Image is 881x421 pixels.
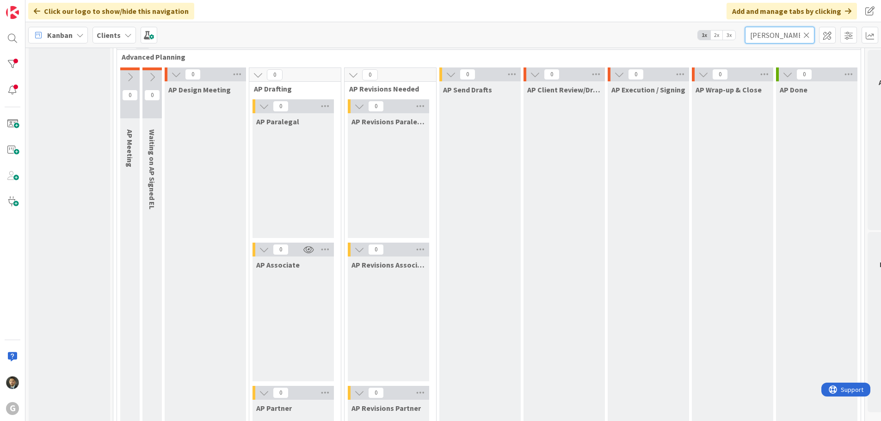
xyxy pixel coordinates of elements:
[185,69,201,80] span: 0
[6,6,19,19] img: Visit kanbanzone.com
[745,27,814,43] input: Quick Filter...
[273,101,289,112] span: 0
[256,403,292,413] span: AP Partner
[148,129,157,209] span: Waiting on AP Signed EL
[698,31,710,40] span: 1x
[527,85,601,94] span: AP Client Review/Draft Review Meeting
[368,387,384,398] span: 0
[460,69,475,80] span: 0
[723,31,735,40] span: 3x
[351,260,425,269] span: AP Revisions Associate
[122,52,849,61] span: Advanced Planning
[628,69,644,80] span: 0
[273,387,289,398] span: 0
[47,30,73,41] span: Kanban
[6,402,19,415] div: G
[168,85,231,94] span: AP Design Meeting
[611,85,685,94] span: AP Execution / Signing
[712,69,728,80] span: 0
[727,3,857,19] div: Add and manage tabs by clicking
[122,90,138,101] span: 0
[696,85,762,94] span: AP Wrap-up & Close
[544,69,560,80] span: 0
[144,90,160,101] span: 0
[796,69,812,80] span: 0
[125,129,135,167] span: AP Meeting
[267,69,283,80] span: 0
[780,85,807,94] span: AP Done
[349,84,425,93] span: AP Revisions Needed
[351,403,421,413] span: AP Revisions Partner
[273,244,289,255] span: 0
[97,31,121,40] b: Clients
[362,69,378,80] span: 0
[351,117,425,126] span: AP Revisions Paralegal
[368,101,384,112] span: 0
[6,376,19,389] img: CG
[256,260,300,269] span: AP Associate
[710,31,723,40] span: 2x
[368,244,384,255] span: 0
[28,3,194,19] div: Click our logo to show/hide this navigation
[256,117,299,126] span: AP Paralegal
[443,85,492,94] span: AP Send Drafts
[254,84,329,93] span: AP Drafting
[19,1,42,12] span: Support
